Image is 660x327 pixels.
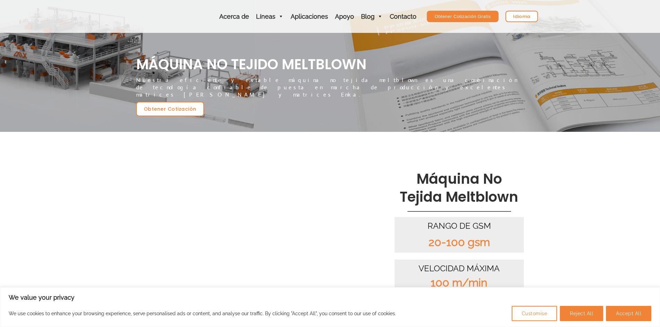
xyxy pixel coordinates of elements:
[427,11,498,22] a: Obtener Cotización Gratis
[136,55,524,73] h1: máquina no tejido meltblown
[560,306,603,321] button: Reject All
[144,107,196,111] span: Obtener Cotización
[398,277,521,288] div: 100 m/min
[136,77,524,98] div: Nuestra eficiente y estable máquina no tejida meltblown es una combinación de tecnología confiabl...
[512,306,557,321] button: Customise
[398,235,521,249] div: 20-100 gsm
[136,102,204,116] a: Obtener Cotización
[398,220,521,231] div: RANGO DE GSM
[9,309,396,318] p: We use cookies to enhance your browsing experience, serve personalised ads or content, and analys...
[9,293,651,302] p: We value your privacy
[505,11,538,22] a: Idioma
[400,169,518,207] a: máquina no tejida meltblown
[606,306,651,321] button: Accept All
[122,13,164,19] a: AZX Maquinaria No Tejida
[398,263,521,274] div: VELOCIDAD MÁXIMA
